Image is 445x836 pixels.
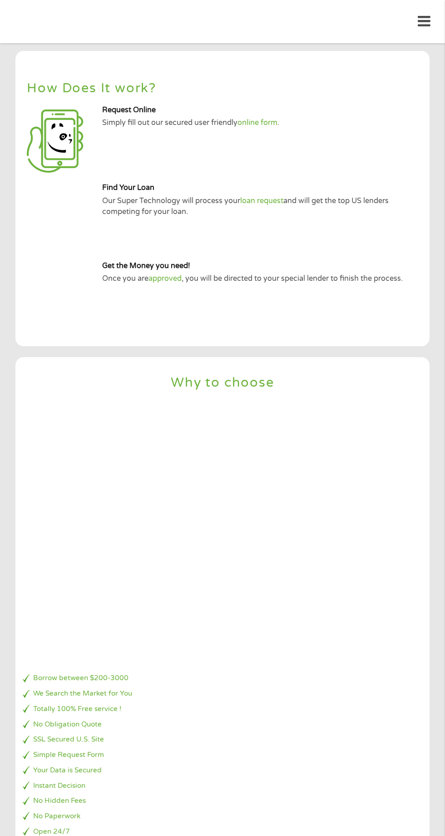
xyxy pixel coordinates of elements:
img: applying for advance loan [27,265,90,328]
a: loan request [240,196,283,205]
h2: Why to choose [23,374,422,391]
a: approved [148,274,182,283]
a: online form [237,118,277,127]
li: No Paperwork [23,811,422,821]
li: Simple Request Form [23,750,422,760]
h5: Find Your Loan [102,183,422,193]
li: SSL Secured U.S. Site [23,734,422,745]
p: Simply fill out our secured user friendly . [102,117,422,128]
p: Our Super Technology will process your and will get the top US lenders competing for your loan. [102,195,422,218]
li: Totally 100% Free service ! [23,704,422,714]
li: We Search the Market for You [23,688,422,699]
li: No Obligation Quote [23,719,422,730]
li: No Hidden Fees [23,796,422,806]
img: Apply for a payday loan [27,109,90,173]
h2: How Does It work? [27,82,418,95]
p: Once you are , you will be directed to your special lender to finish the process. [102,273,422,284]
li: Your Data is Secured [23,765,422,776]
h5: Get the Money you need! [102,261,422,271]
h5: Request Online [102,105,422,115]
li: Borrow between $200-3000 [23,673,422,683]
img: Apply for an installment loan [27,187,90,250]
li: Instant Decision [23,781,422,791]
